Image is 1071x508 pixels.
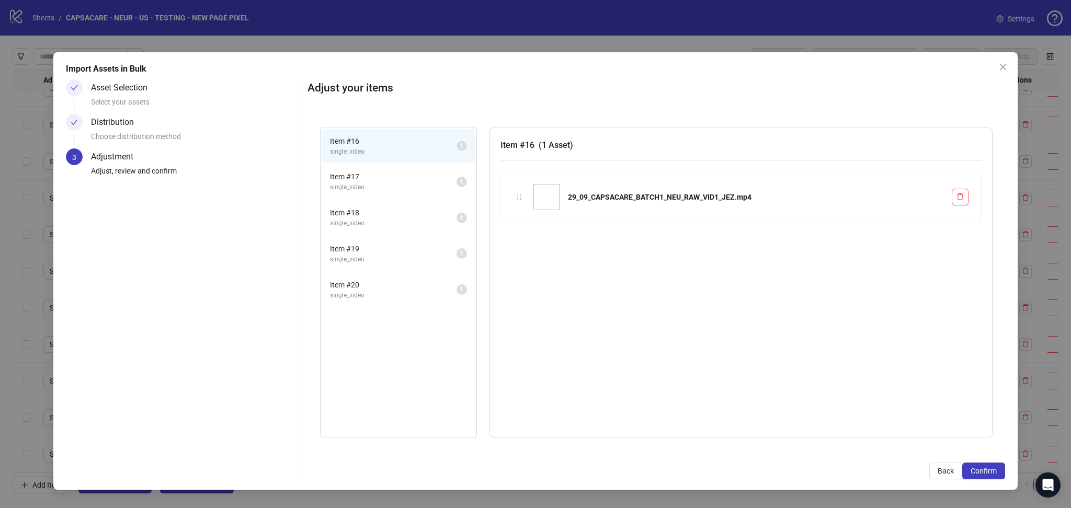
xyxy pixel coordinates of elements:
div: Select your assets [91,96,299,114]
span: close [999,63,1007,71]
div: Choose distribution method [91,131,299,148]
h2: Adjust your items [307,79,1005,97]
div: 29_09_CAPSACARE_BATCH1_NEU_RAW_VID1_JEZ.mp4 [568,191,943,203]
span: 1 [460,178,463,186]
div: Adjust, review and confirm [91,165,299,183]
sup: 1 [457,141,467,151]
span: check [71,119,78,126]
span: Item # 20 [330,279,457,291]
sup: 1 [457,213,467,223]
div: Import Assets in Bulk [66,63,1005,75]
button: Delete [952,189,969,205]
sup: 1 [457,284,467,295]
span: holder [516,193,523,201]
span: Item # 18 [330,207,457,218]
span: Item # 19 [330,243,457,255]
div: Distribution [91,114,142,131]
span: Back [938,467,954,475]
span: single_video [330,291,457,301]
h3: Item # 16 [500,138,982,152]
span: single_video [330,255,457,264]
sup: 1 [457,177,467,187]
span: single_video [330,182,457,192]
img: 29_09_CAPSACARE_BATCH1_NEU_RAW_VID1_JEZ.mp4 [533,184,560,210]
span: 1 [460,142,463,149]
span: single_video [330,147,457,157]
button: Close [995,59,1011,75]
div: Adjustment [91,148,142,165]
span: 1 [460,214,463,222]
span: Item # 17 [330,171,457,182]
div: Open Intercom Messenger [1035,472,1061,498]
span: ( 1 Asset ) [539,140,573,150]
div: Asset Selection [91,79,156,96]
button: Confirm [962,463,1005,479]
span: delete [956,193,964,200]
div: holder [514,191,525,203]
span: 1 [460,250,463,257]
span: single_video [330,218,457,228]
span: 1 [460,286,463,293]
span: check [71,84,78,91]
sup: 1 [457,248,467,259]
button: Back [929,463,962,479]
span: Confirm [971,467,997,475]
span: Item # 16 [330,135,457,147]
span: 3 [72,153,76,161]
